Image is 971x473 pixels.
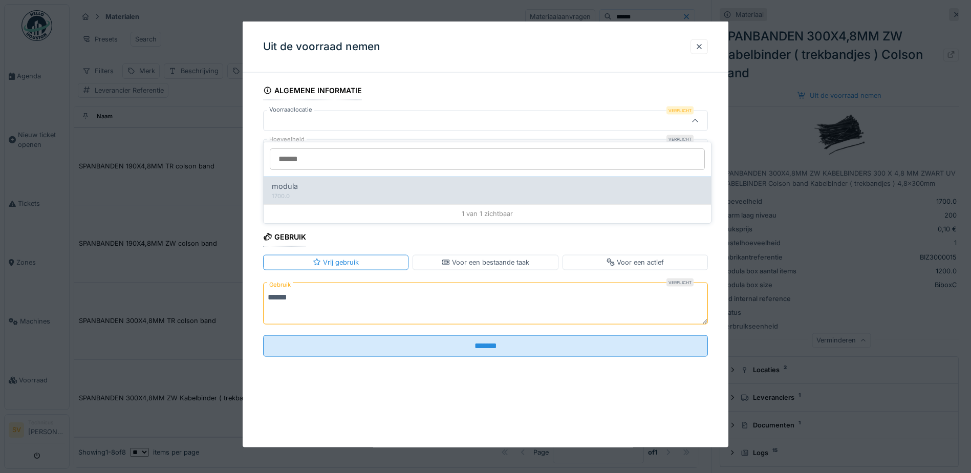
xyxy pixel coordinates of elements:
[313,257,359,267] div: Vrij gebruik
[263,40,380,53] h3: Uit de voorraad nemen
[267,278,293,291] label: Gebruik
[267,105,314,114] label: Voorraadlocatie
[442,257,529,267] div: Voor een bestaande taak
[607,257,664,267] div: Voor een actief
[272,181,298,192] span: modula
[666,135,694,143] div: Verplicht
[264,204,711,223] div: 1 van 1 zichtbaar
[666,278,694,286] div: Verplicht
[272,192,703,201] div: 1700.0
[263,83,362,100] div: Algemene informatie
[263,229,306,247] div: Gebruik
[666,106,694,115] div: Verplicht
[267,135,307,144] label: Hoeveelheid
